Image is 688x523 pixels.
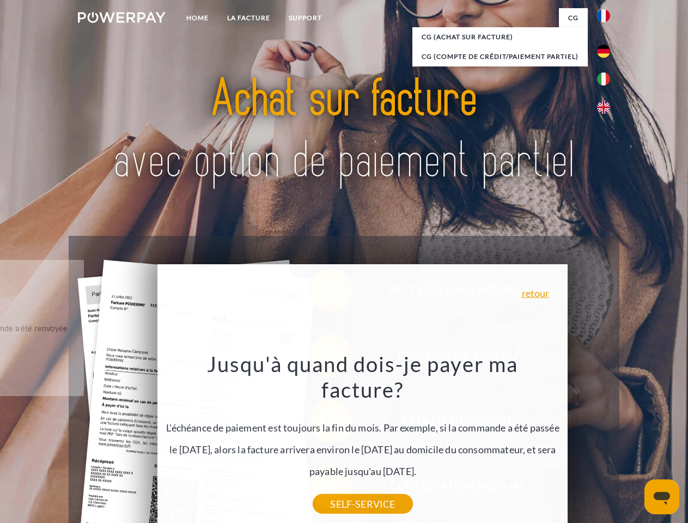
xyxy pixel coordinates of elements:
[78,12,166,23] img: logo-powerpay-white.svg
[164,351,562,504] div: L'échéance de paiement est toujours la fin du mois. Par exemple, si la commande a été passée le [...
[559,8,588,28] a: CG
[597,9,610,22] img: fr
[597,45,610,58] img: de
[522,288,550,298] a: retour
[218,8,279,28] a: LA FACTURE
[279,8,331,28] a: Support
[412,47,588,66] a: CG (Compte de crédit/paiement partiel)
[597,101,610,114] img: en
[177,8,218,28] a: Home
[412,27,588,47] a: CG (achat sur facture)
[597,72,610,86] img: it
[104,52,584,209] img: title-powerpay_fr.svg
[644,479,679,514] iframe: Bouton de lancement de la fenêtre de messagerie
[313,494,412,514] a: SELF-SERVICE
[164,351,562,403] h3: Jusqu'à quand dois-je payer ma facture?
